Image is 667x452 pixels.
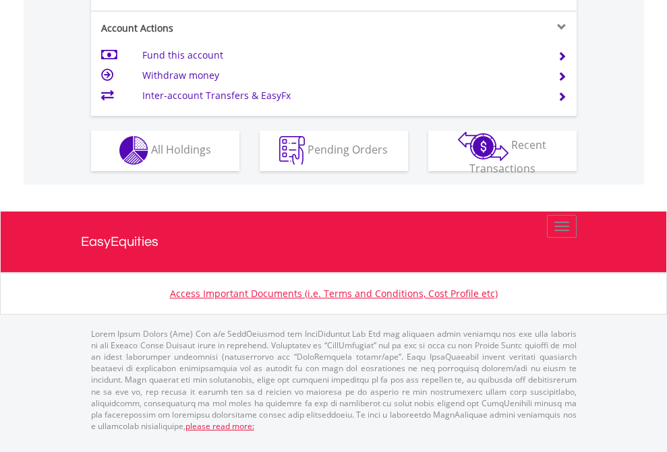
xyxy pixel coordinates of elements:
[151,142,211,157] span: All Holdings
[469,137,547,176] span: Recent Transactions
[91,328,577,432] p: Lorem Ipsum Dolors (Ame) Con a/e SeddOeiusmod tem InciDiduntut Lab Etd mag aliquaen admin veniamq...
[91,131,239,171] button: All Holdings
[458,131,509,161] img: transactions-zar-wht.png
[91,22,334,35] div: Account Actions
[185,420,254,432] a: please read more:
[170,287,498,300] a: Access Important Documents (i.e. Terms and Conditions, Cost Profile etc)
[142,65,541,86] td: Withdraw money
[142,45,541,65] td: Fund this account
[119,136,148,165] img: holdings-wht.png
[142,86,541,106] td: Inter-account Transfers & EasyFx
[81,212,587,272] a: EasyEquities
[428,131,577,171] button: Recent Transactions
[260,131,408,171] button: Pending Orders
[308,142,388,157] span: Pending Orders
[279,136,305,165] img: pending_instructions-wht.png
